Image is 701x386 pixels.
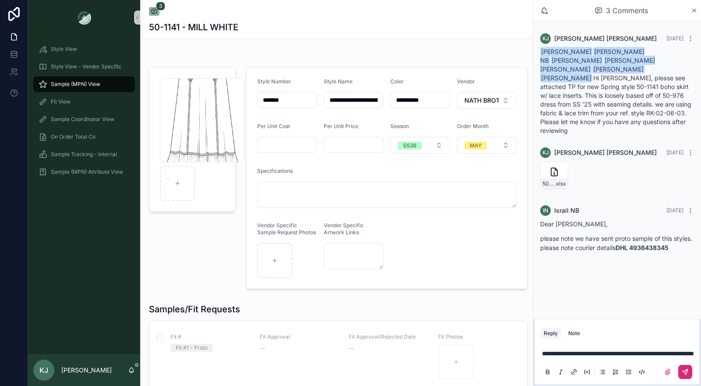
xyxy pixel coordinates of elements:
[33,164,135,180] a: Sample (MPN) Attribute View
[257,78,291,85] span: Style Number
[565,328,584,339] button: Note
[403,142,417,150] div: SS26
[324,222,364,236] span: Vendor Specific Artwork Links
[540,47,644,65] span: [PERSON_NAME] NB
[438,333,517,340] span: Fit Photos
[51,168,123,175] span: Sample (MPN) Attribute View
[390,137,450,154] button: Select Button
[543,207,548,214] span: IN
[77,11,91,25] img: App logo
[390,78,404,85] span: Color
[457,137,517,154] button: Select Button
[260,333,339,340] span: Fit Approval
[33,41,135,57] a: Style View
[257,222,316,236] span: Vendor Specific Sample Request Photos
[606,5,648,16] span: 3 Comments
[33,94,135,110] a: Fit View
[540,328,561,339] button: Reply
[51,116,114,123] span: Sample Coordinator View
[51,98,71,105] span: Fit View
[33,129,135,145] a: On Order Total Co
[51,151,117,158] span: Sample Tracking - Internal
[149,303,240,315] h1: Samples/Fit Requests
[666,207,683,214] span: [DATE]
[61,366,112,375] p: [PERSON_NAME]
[666,35,683,42] span: [DATE]
[51,81,100,88] span: Sample (MPN) View
[39,365,48,375] span: KJ
[33,76,135,92] a: Sample (MPN) View
[170,333,249,340] span: Fit #
[554,206,579,215] span: Israil NB
[33,147,135,162] a: Sample Tracking - Internal
[554,34,657,43] span: [PERSON_NAME] [PERSON_NAME]
[149,7,159,18] button: 3
[51,133,96,140] span: On Order Total Co
[555,180,566,187] span: .xlsx
[540,56,655,74] span: [PERSON_NAME] [PERSON_NAME]
[592,64,644,74] span: [PERSON_NAME]
[457,92,517,109] button: Select Button
[470,142,481,150] div: MAY
[51,46,77,53] span: Style View
[324,78,353,85] span: Style Name
[542,149,549,156] span: KJ
[390,123,409,129] span: Season
[464,96,499,105] span: NATH BROTHERS
[33,111,135,127] a: Sample Coordinator View
[257,123,290,129] span: Per Unit Cost
[542,180,555,187] span: 50-1141-BOHO-SKIRT-WITH-LACE-INSETS_NATH
[257,168,293,174] span: Specifications
[540,234,694,252] p: please note we have sent proto sample of this styles. please note courier details
[554,148,657,157] span: [PERSON_NAME] [PERSON_NAME]
[540,48,691,134] span: Hi [PERSON_NAME], please see attached TP for new Spring style 50-1141 boho skirt w/ lace inserts....
[349,333,428,340] span: Fit Approval/Rejected Date
[540,219,694,229] p: Dear [PERSON_NAME],
[568,330,580,337] div: Note
[666,149,683,156] span: [DATE]
[457,78,475,85] span: Vendor
[149,21,238,33] h1: 50-1141 - MILL WHITE
[616,244,669,251] strong: DHL 4936438345
[542,35,549,42] span: KJ
[33,59,135,75] a: Style View - Vendor Specific
[324,123,358,129] span: Per Unit Price
[156,2,165,11] span: 3
[51,63,121,70] span: Style View - Vendor Specific
[457,123,489,129] span: Order Month
[540,47,592,56] span: [PERSON_NAME]
[260,344,265,353] span: --
[176,344,208,352] div: Fit #1 - Proto
[551,56,603,65] span: [PERSON_NAME]
[28,35,140,191] div: scrollable content
[540,73,592,82] span: [PERSON_NAME]
[349,344,354,353] span: --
